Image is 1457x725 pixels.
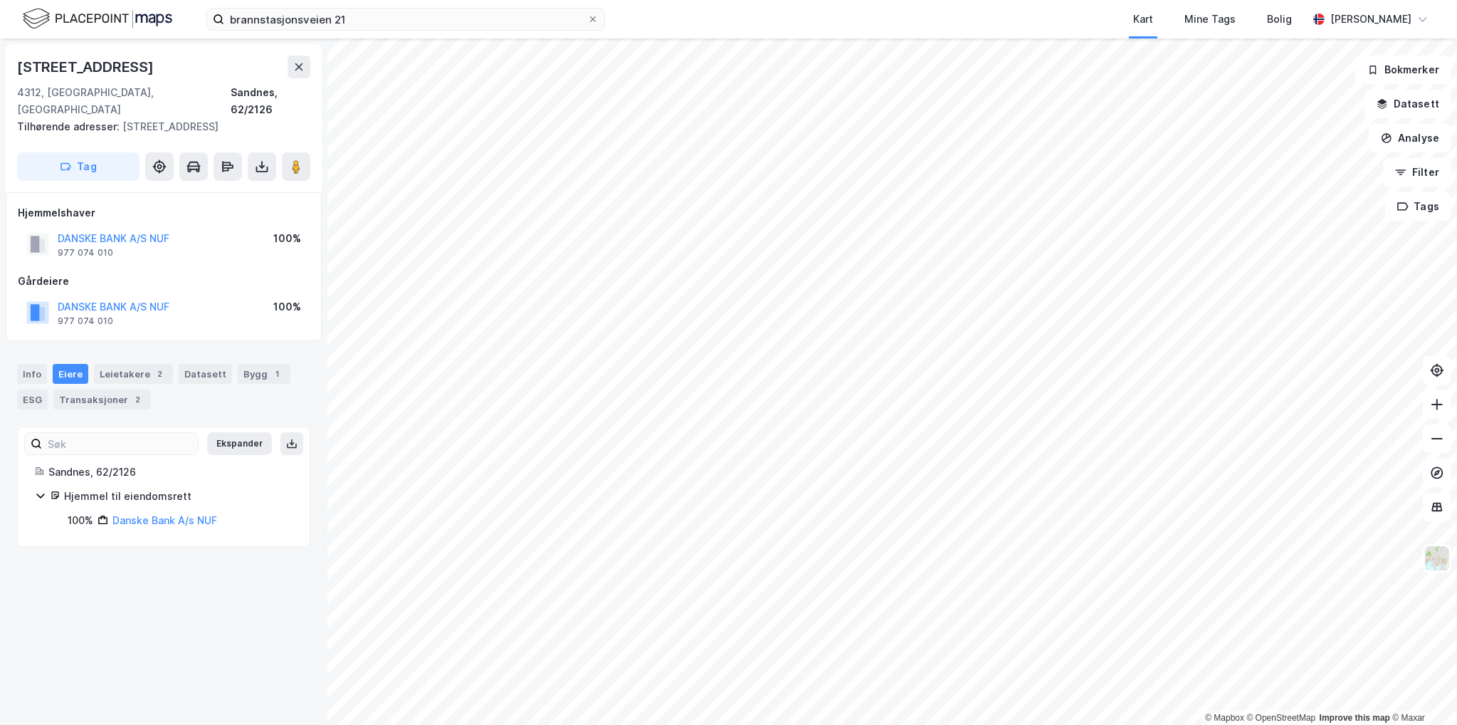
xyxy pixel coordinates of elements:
button: Tags [1385,192,1451,221]
a: OpenStreetMap [1247,713,1316,723]
a: Improve this map [1320,713,1390,723]
input: Søk på adresse, matrikkel, gårdeiere, leietakere eller personer [224,9,587,30]
div: 2 [131,392,145,407]
div: Eiere [53,364,88,384]
div: 100% [273,230,301,247]
div: Leietakere [94,364,173,384]
div: Mine Tags [1184,11,1236,28]
button: Datasett [1364,90,1451,118]
div: Hjemmel til eiendomsrett [64,488,293,505]
span: Tilhørende adresser: [17,120,122,132]
div: [STREET_ADDRESS] [17,118,299,135]
div: Hjemmelshaver [18,204,310,221]
div: Bygg [238,364,290,384]
div: [STREET_ADDRESS] [17,56,157,78]
div: Info [17,364,47,384]
div: Bolig [1267,11,1292,28]
div: Kart [1133,11,1153,28]
button: Analyse [1369,124,1451,152]
div: Datasett [179,364,232,384]
div: 977 074 010 [58,247,113,259]
button: Tag [17,152,140,181]
button: Bokmerker [1355,56,1451,84]
input: Søk [42,433,198,454]
div: Sandnes, 62/2126 [48,464,293,481]
div: Transaksjoner [53,390,151,410]
a: Danske Bank A/s NUF [112,514,217,526]
a: Mapbox [1205,713,1244,723]
img: logo.f888ab2527a4732fd821a326f86c7f29.svg [23,6,172,31]
div: 1 [270,367,285,381]
button: Ekspander [207,432,272,455]
div: 2 [153,367,167,381]
div: 100% [273,298,301,315]
div: 977 074 010 [58,315,113,327]
div: 4312, [GEOGRAPHIC_DATA], [GEOGRAPHIC_DATA] [17,84,231,118]
div: 100% [68,512,93,529]
div: ESG [17,390,48,410]
img: Z [1424,545,1451,572]
div: [PERSON_NAME] [1330,11,1411,28]
button: Filter [1383,158,1451,187]
div: Gårdeiere [18,273,310,290]
iframe: Chat Widget [1386,657,1457,725]
div: Sandnes, 62/2126 [231,84,310,118]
